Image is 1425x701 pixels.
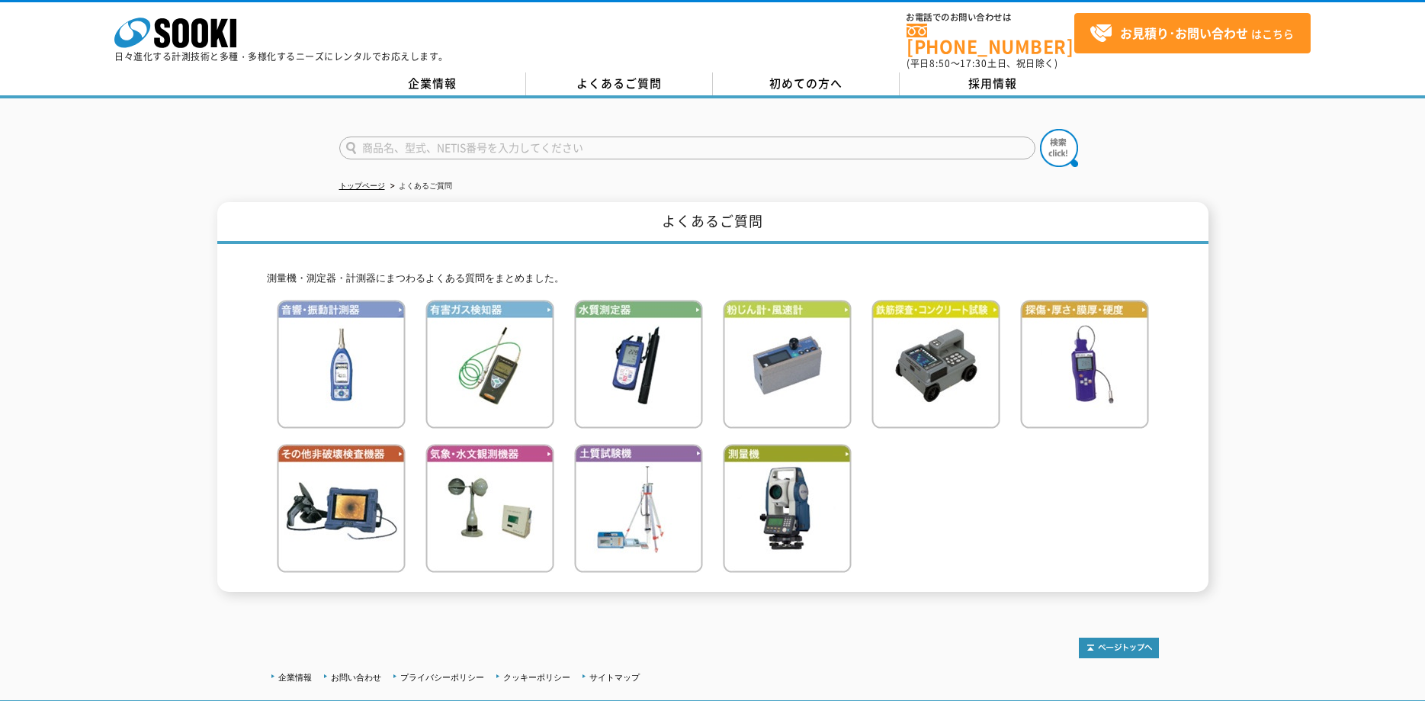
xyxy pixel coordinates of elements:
[331,673,381,682] a: お問い合わせ
[526,72,713,95] a: よくあるご質問
[900,72,1086,95] a: 採用情報
[503,673,570,682] a: クッキーポリシー
[1020,300,1149,429] img: 探傷・厚さ・膜厚・硬度
[339,182,385,190] a: トップページ
[217,202,1208,244] h1: よくあるご質問
[425,300,554,429] img: 有害ガス検知器
[574,300,703,429] img: 水質測定器
[1090,22,1294,45] span: はこちら
[723,444,852,573] img: 測量機
[769,75,842,92] span: 初めての方へ
[1120,24,1248,42] strong: お見積り･お問い合わせ
[339,137,1035,159] input: 商品名、型式、NETIS番号を入力してください
[589,673,640,682] a: サイトマップ
[960,56,987,70] span: 17:30
[277,444,406,573] img: その他非破壊検査機器
[277,300,406,429] img: 音響・振動計測器
[1074,13,1311,53] a: お見積り･お問い合わせはこちら
[929,56,951,70] span: 8:50
[1079,638,1159,658] img: トップページへ
[339,72,526,95] a: 企業情報
[871,300,1000,429] img: 鉄筋検査・コンクリート試験
[713,72,900,95] a: 初めての方へ
[1040,129,1078,167] img: btn_search.png
[425,444,554,573] img: 気象・水文観測機器
[387,178,452,195] li: よくあるご質問
[267,271,1159,287] p: 測量機・測定器・計測器にまつわるよくある質問をまとめました。
[114,52,448,61] p: 日々進化する計測技術と多種・多様化するニーズにレンタルでお応えします。
[400,673,484,682] a: プライバシーポリシー
[907,13,1074,22] span: お電話でのお問い合わせは
[723,300,852,429] img: 粉じん計・風速計
[574,444,703,573] img: 土質試験機
[907,56,1058,70] span: (平日 ～ 土日、祝日除く)
[907,24,1074,55] a: [PHONE_NUMBER]
[278,673,312,682] a: 企業情報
